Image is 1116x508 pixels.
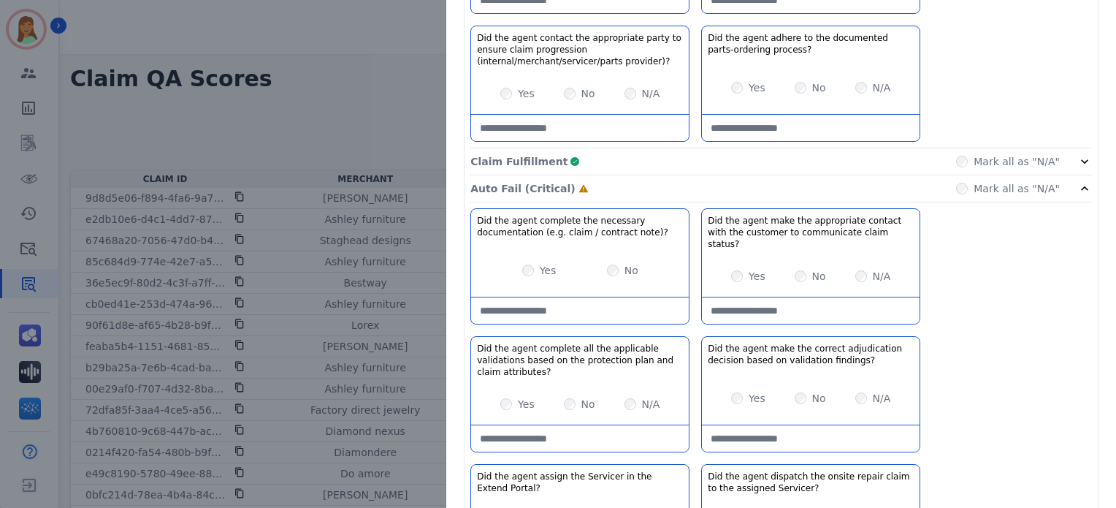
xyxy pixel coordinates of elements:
[873,269,891,284] label: N/A
[974,181,1060,196] label: Mark all as "N/A"
[708,215,914,250] h3: Did the agent make the appropriate contact with the customer to communicate claim status?
[749,80,765,95] label: Yes
[873,80,891,95] label: N/A
[749,391,765,406] label: Yes
[812,391,826,406] label: No
[873,391,891,406] label: N/A
[477,471,683,494] h3: Did the agent assign the Servicer in the Extend Portal?
[581,86,595,101] label: No
[642,397,660,412] label: N/A
[518,397,535,412] label: Yes
[470,154,567,169] p: Claim Fulfillment
[581,397,595,412] label: No
[812,80,826,95] label: No
[470,181,575,196] p: Auto Fail (Critical)
[540,263,557,278] label: Yes
[642,86,660,101] label: N/A
[974,154,1060,169] label: Mark all as "N/A"
[477,32,683,67] h3: Did the agent contact the appropriate party to ensure claim progression (internal/merchant/servic...
[708,32,914,56] h3: Did the agent adhere to the documented parts-ordering process?
[708,343,914,366] h3: Did the agent make the correct adjudication decision based on validation findings?
[749,269,765,284] label: Yes
[624,263,638,278] label: No
[477,343,683,378] h3: Did the agent complete all the applicable validations based on the protection plan and claim attr...
[708,471,914,494] h3: Did the agent dispatch the onsite repair claim to the assigned Servicer?
[477,215,683,238] h3: Did the agent complete the necessary documentation (e.g. claim / contract note)?
[812,269,826,284] label: No
[518,86,535,101] label: Yes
